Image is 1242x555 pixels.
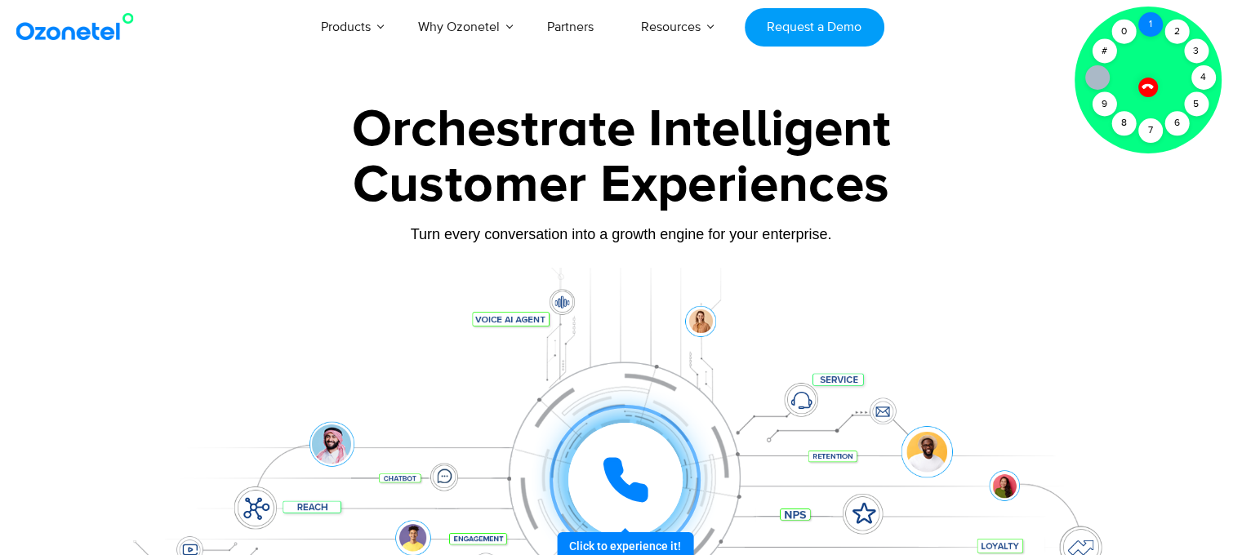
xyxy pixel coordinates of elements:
[1092,39,1116,64] div: #
[111,225,1132,243] div: Turn every conversation into a growth engine for your enterprise.
[1184,39,1209,64] div: 3
[745,8,884,47] a: Request a Demo
[1138,118,1163,143] div: 7
[1111,20,1136,44] div: 0
[111,104,1132,156] div: Orchestrate Intelligent
[1184,92,1209,117] div: 5
[1164,111,1189,135] div: 6
[1111,111,1136,135] div: 8
[111,146,1132,224] div: Customer Experiences
[1164,20,1189,44] div: 2
[1138,12,1163,37] div: 1
[1092,92,1116,117] div: 9
[1191,65,1216,90] div: 4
